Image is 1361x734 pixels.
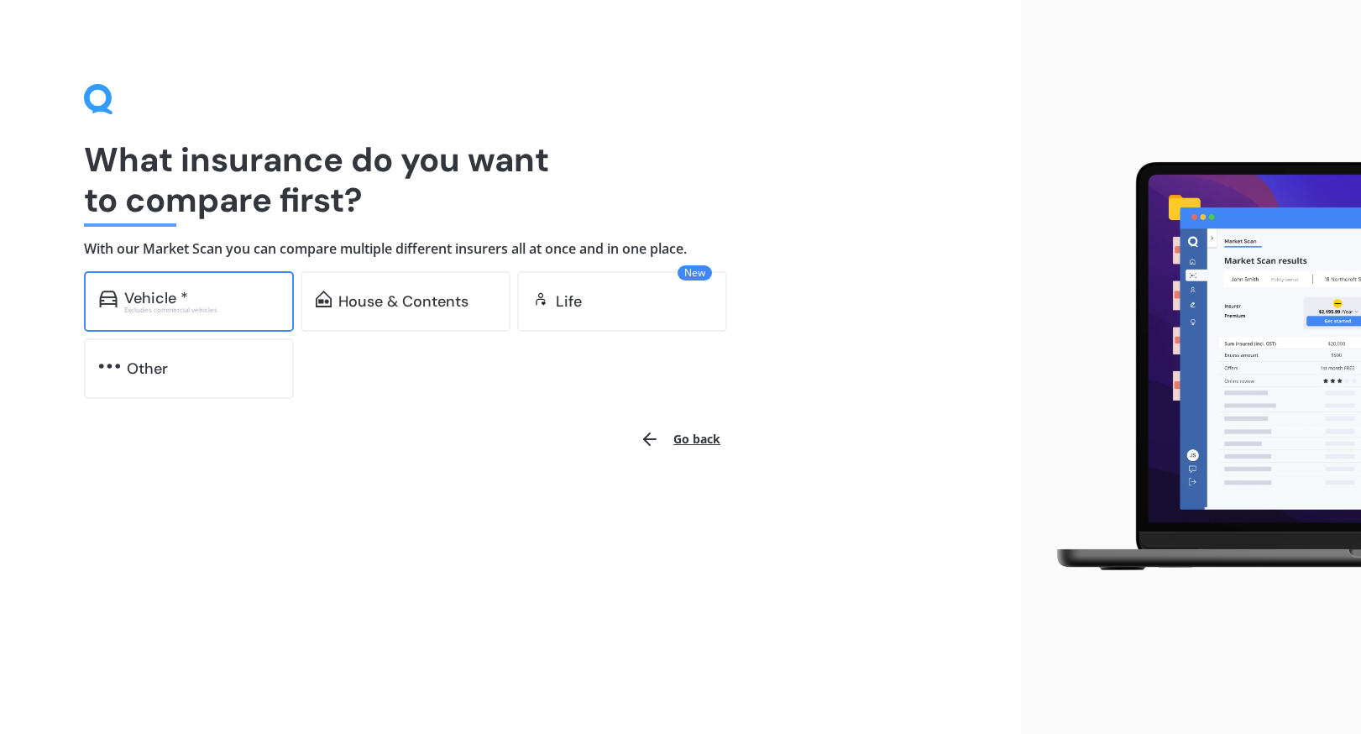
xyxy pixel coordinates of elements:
img: car.f15378c7a67c060ca3f3.svg [99,291,118,307]
h4: With our Market Scan you can compare multiple different insurers all at once and in one place. [84,240,937,258]
button: Go back [630,419,730,459]
img: life.f720d6a2d7cdcd3ad642.svg [532,291,549,307]
span: New [678,265,712,280]
img: laptop.webp [1034,153,1361,582]
div: Life [556,293,582,310]
div: Vehicle * [124,290,188,307]
h1: What insurance do you want to compare first? [84,139,937,220]
img: home-and-contents.b802091223b8502ef2dd.svg [316,291,332,307]
img: other.81dba5aafe580aa69f38.svg [99,358,120,375]
div: House & Contents [338,293,468,310]
div: Excludes commercial vehicles [124,307,279,313]
div: Other [127,360,168,377]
